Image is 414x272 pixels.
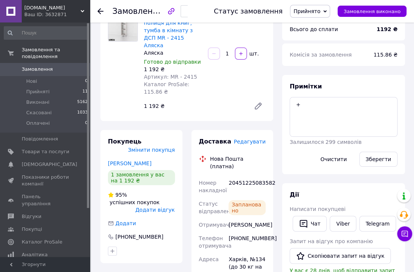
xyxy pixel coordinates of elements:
span: Каталог ProSale: 115.86 ₴ [144,81,189,95]
div: успішних покупок [108,191,175,206]
a: Редагувати [251,99,266,114]
b: 1192 ₴ [377,26,398,32]
span: Покупці [22,226,42,233]
span: Оплачені [26,120,50,127]
textarea: + [290,97,398,137]
span: 95% [115,192,127,198]
a: [PERSON_NAME] [108,160,151,166]
span: Запит на відгук про компанію [290,238,373,244]
span: Панель управління [22,193,69,207]
div: Заплановано [229,200,266,215]
div: Статус замовлення [214,7,283,15]
span: Відгуки [22,213,41,220]
span: Всього до сплати [290,26,338,32]
span: Написати покупцеві [290,206,345,212]
div: Аляска [144,49,202,57]
span: Товари та послуги [22,148,69,155]
div: [PHONE_NUMBER] [227,232,267,253]
span: Додати [115,220,136,226]
span: Прийняті [26,88,49,95]
span: Додати відгук [135,207,175,213]
span: Замовлення та повідомлення [22,46,90,60]
div: Ваш ID: 3632871 [24,11,90,18]
span: Дії [290,191,299,198]
div: [PHONE_NUMBER] [115,233,164,241]
span: com4t.room [24,4,81,11]
span: [DEMOGRAPHIC_DATA] [22,161,77,168]
span: Примітки [290,83,322,90]
div: Нова Пошта (платна) [208,155,268,170]
span: Артикул: MR - 2415 [144,74,197,80]
div: [PERSON_NAME] [227,218,267,232]
span: Замовлення [112,7,163,16]
a: Viber [330,216,356,232]
span: Готово до відправки [144,59,201,65]
button: Замовлення виконано [338,6,407,17]
span: Адреса [199,256,219,262]
span: Номер накладної [199,180,227,193]
input: Пошук [4,26,88,40]
span: Показники роботи компанії [22,174,69,187]
span: Змінити покупця [128,147,175,153]
a: Telegram [359,216,396,232]
span: Скасовані [26,109,52,116]
span: Каталог ProSale [22,239,62,245]
span: Виконані [26,99,49,106]
span: Комісія за замовлення [290,52,352,58]
span: 0 [85,120,88,127]
button: Зберегти [359,152,398,167]
span: 11 [82,88,88,95]
span: Доставка [199,138,232,145]
span: Нові [26,78,37,85]
span: 0 [85,78,88,85]
button: Чат з покупцем [397,226,412,241]
span: 1033 [77,109,88,116]
div: 1 192 ₴ [141,101,248,111]
span: Повідомлення [22,136,58,142]
div: 20451225083582 [227,176,267,197]
button: Скопіювати запит на відгук [290,248,391,264]
span: Телефон отримувача [199,235,232,249]
span: Статус відправлення [199,201,237,214]
span: Редагувати [234,139,266,145]
span: 5162 [77,99,88,106]
span: Отримувач [199,222,229,228]
span: Аналітика [22,251,48,258]
button: Очистити [314,152,353,167]
span: Прийнято [293,8,320,14]
img: Стелаж для дому, полиця для книг, тумба в кімнату з ДСП MR - 2415 Аляска [108,12,138,41]
span: 115.86 ₴ [374,52,398,58]
div: 1 192 ₴ [144,66,202,73]
span: Залишилося 299 символів [290,139,362,145]
span: Замовлення [22,66,53,73]
span: Замовлення виконано [344,9,401,14]
div: Повернутися назад [97,7,103,15]
a: Стелаж для дому, полиця для книг, тумба в кімнату з ДСП MR - 2415 Аляска [144,12,194,48]
button: Чат [293,216,327,232]
div: шт. [248,50,260,57]
div: 1 замовлення у вас на 1 192 ₴ [108,170,175,185]
span: Покупець [108,138,142,145]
